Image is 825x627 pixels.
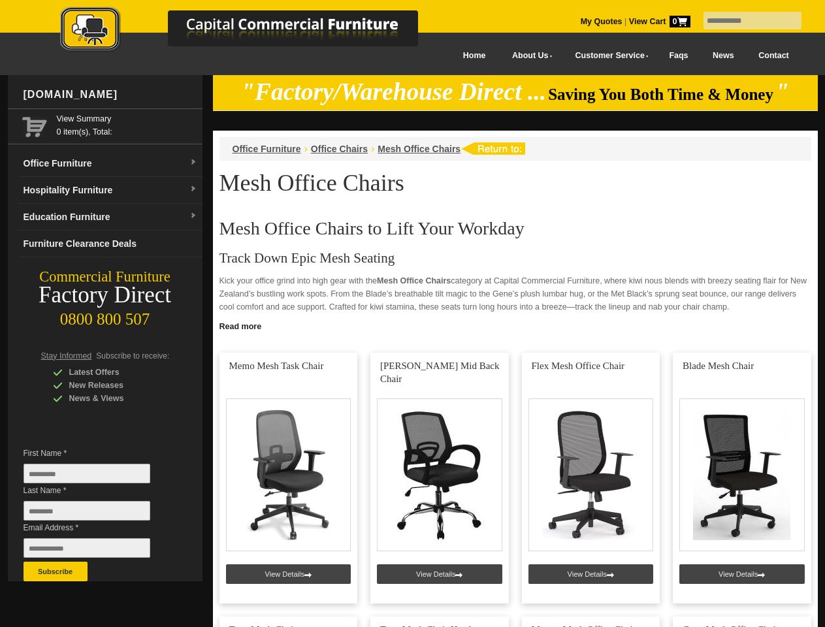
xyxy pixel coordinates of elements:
a: Hospitality Furnituredropdown [18,177,202,204]
input: Last Name * [24,501,150,521]
strong: View Cart [629,17,690,26]
a: Click to read more [213,317,818,333]
h3: Track Down Epic Mesh Seating [219,251,811,265]
a: News [700,41,746,71]
img: dropdown [189,185,197,193]
a: About Us [498,41,560,71]
p: Kick your office grind into high gear with the category at Capital Commercial Furniture, where ki... [219,274,811,313]
div: News & Views [53,392,177,405]
a: Contact [746,41,801,71]
li: › [371,142,374,155]
a: Education Furnituredropdown [18,204,202,231]
div: New Releases [53,379,177,392]
a: Faqs [657,41,701,71]
h2: Mesh Office Chairs to Lift Your Workday [219,219,811,238]
h1: Mesh Office Chairs [219,170,811,195]
img: Capital Commercial Furniture Logo [24,7,481,54]
a: Mesh Office Chairs [378,144,461,154]
a: View Cart0 [626,17,690,26]
button: Subscribe [24,562,88,581]
div: Factory Direct [8,286,202,304]
img: dropdown [189,159,197,167]
em: " [775,78,789,105]
input: Email Address * [24,538,150,558]
a: Customer Service [560,41,656,71]
span: First Name * [24,447,170,460]
div: [DOMAIN_NAME] [18,75,202,114]
input: First Name * [24,464,150,483]
a: Office Chairs [311,144,368,154]
a: My Quotes [581,17,623,26]
span: Email Address * [24,521,170,534]
div: Commercial Furniture [8,268,202,286]
a: Office Furnituredropdown [18,150,202,177]
span: 0 item(s), Total: [57,112,197,137]
a: Capital Commercial Furniture Logo [24,7,481,58]
a: View Summary [57,112,197,125]
li: › [304,142,308,155]
div: 0800 800 507 [8,304,202,329]
div: Latest Offers [53,366,177,379]
img: dropdown [189,212,197,220]
span: Saving You Both Time & Money [548,86,773,103]
span: Subscribe to receive: [96,351,169,361]
strong: Mesh Office Chairs [377,276,451,285]
a: Furniture Clearance Deals [18,231,202,257]
em: "Factory/Warehouse Direct ... [241,78,546,105]
span: Last Name * [24,484,170,497]
img: return to [461,142,525,155]
span: Stay Informed [41,351,92,361]
span: 0 [670,16,690,27]
a: Office Furniture [233,144,301,154]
